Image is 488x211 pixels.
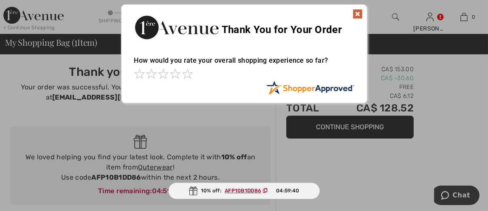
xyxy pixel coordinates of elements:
span: 04:59:40 [276,187,299,194]
span: Thank You for Your Order [222,24,342,36]
div: How would you rate your overall shopping experience so far? [134,48,354,81]
ins: AFP10B1DD86 [225,188,261,194]
span: Chat [19,6,36,14]
img: Gift.svg [189,186,197,195]
div: 10% off: [168,183,320,199]
img: x [353,9,363,19]
img: Thank You for Your Order [134,13,219,42]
